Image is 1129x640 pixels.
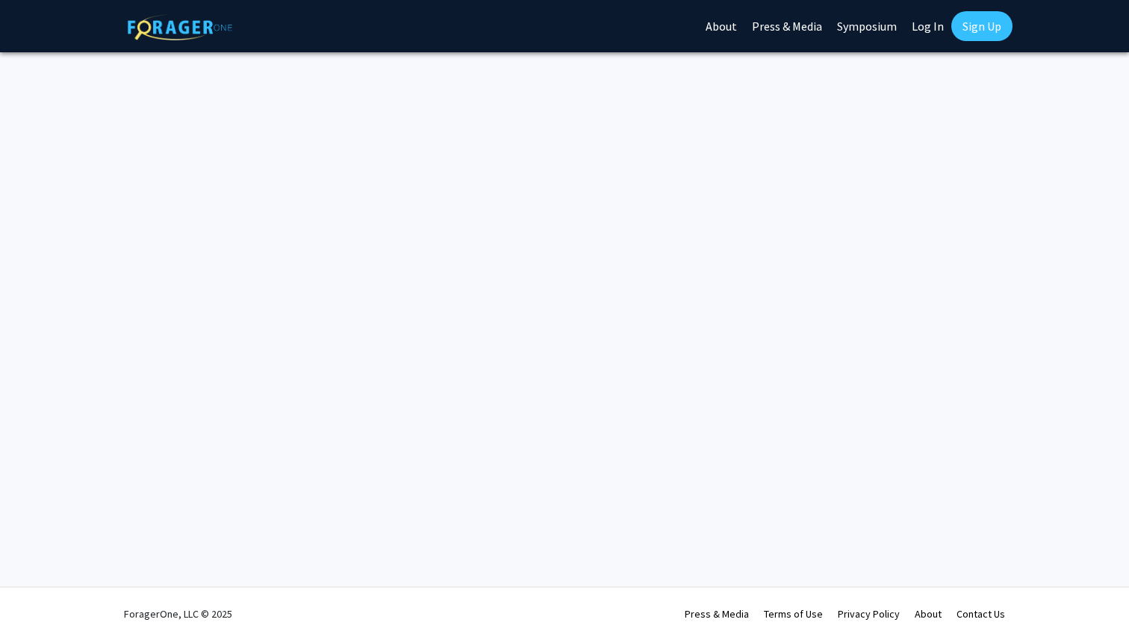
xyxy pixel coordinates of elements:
img: ForagerOne Logo [128,14,232,40]
a: Terms of Use [764,607,823,621]
a: Sign Up [951,11,1013,41]
a: About [915,607,942,621]
a: Contact Us [957,607,1005,621]
div: ForagerOne, LLC © 2025 [124,588,232,640]
a: Privacy Policy [838,607,900,621]
a: Press & Media [685,607,749,621]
